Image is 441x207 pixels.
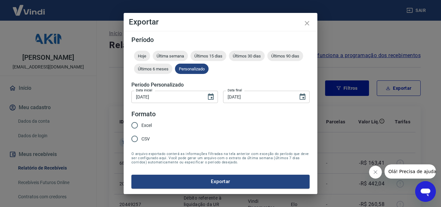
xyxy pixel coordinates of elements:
input: DD/MM/YYYY [223,91,293,103]
iframe: Mensagem da empresa [385,164,436,179]
span: Últimos 6 meses [134,67,172,71]
label: Data final [228,88,242,93]
iframe: Botão para abrir a janela de mensagens [415,181,436,202]
h4: Exportar [129,18,312,26]
div: Últimos 90 dias [267,51,303,61]
span: Hoje [134,54,150,58]
div: Última semana [153,51,188,61]
h5: Período Personalizado [131,82,310,88]
div: Últimos 6 meses [134,64,172,74]
div: Hoje [134,51,150,61]
span: Excel [141,122,152,129]
input: DD/MM/YYYY [131,91,202,103]
div: Personalizado [175,64,209,74]
iframe: Fechar mensagem [369,166,382,179]
span: Olá! Precisa de ajuda? [4,5,54,10]
span: Últimos 15 dias [190,54,226,58]
button: Choose date, selected date is 20 de ago de 2025 [204,90,217,103]
label: Data inicial [136,88,152,93]
span: O arquivo exportado conterá as informações filtradas na tela anterior com exceção do período que ... [131,152,310,164]
button: Exportar [131,175,310,188]
span: Última semana [153,54,188,58]
span: CSV [141,136,150,142]
span: Últimos 90 dias [267,54,303,58]
span: Últimos 30 dias [229,54,265,58]
button: close [299,16,315,31]
legend: Formato [131,109,156,119]
div: Últimos 30 dias [229,51,265,61]
span: Personalizado [175,67,209,71]
div: Últimos 15 dias [190,51,226,61]
button: Choose date, selected date is 26 de ago de 2025 [296,90,309,103]
h5: Período [131,36,310,43]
